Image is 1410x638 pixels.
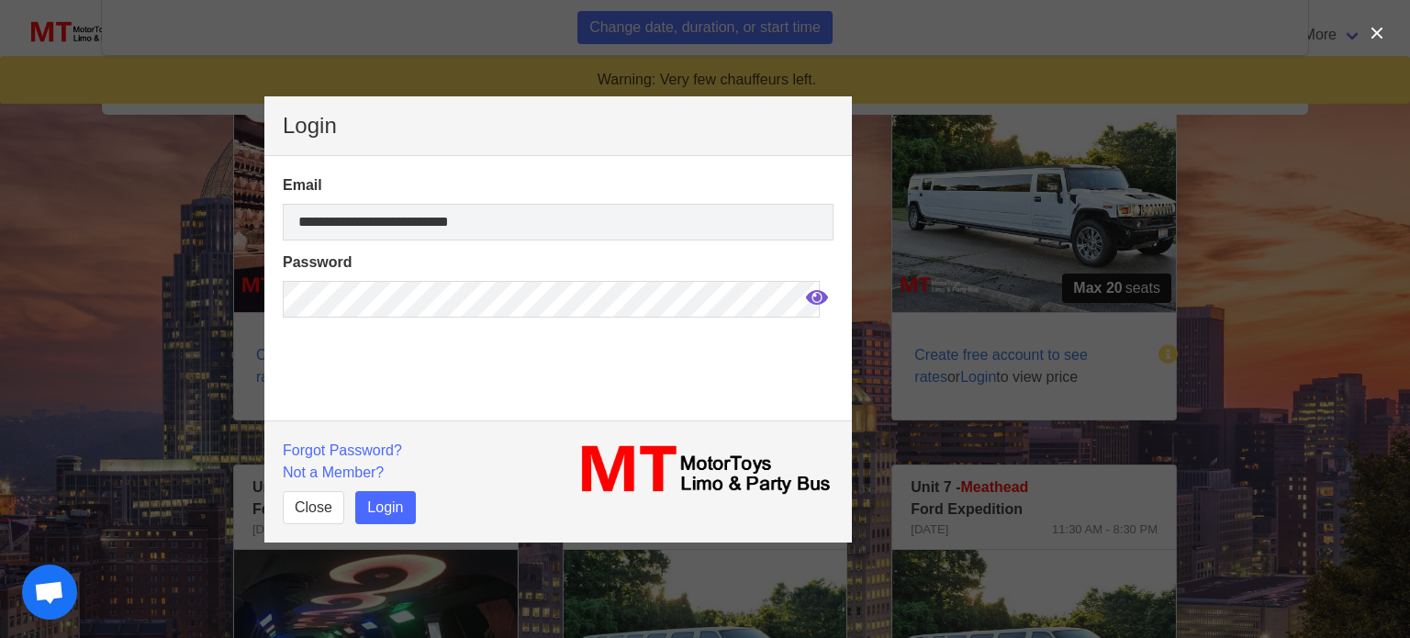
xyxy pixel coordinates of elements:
[283,115,834,137] p: Login
[355,491,415,524] button: Login
[283,491,344,524] button: Close
[283,174,834,196] label: Email
[283,442,402,458] a: Forgot Password?
[569,440,834,500] img: MT_logo_name.png
[283,252,834,274] label: Password
[283,465,384,480] a: Not a Member?
[22,565,77,620] div: Open chat
[283,329,562,466] iframe: reCAPTCHA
